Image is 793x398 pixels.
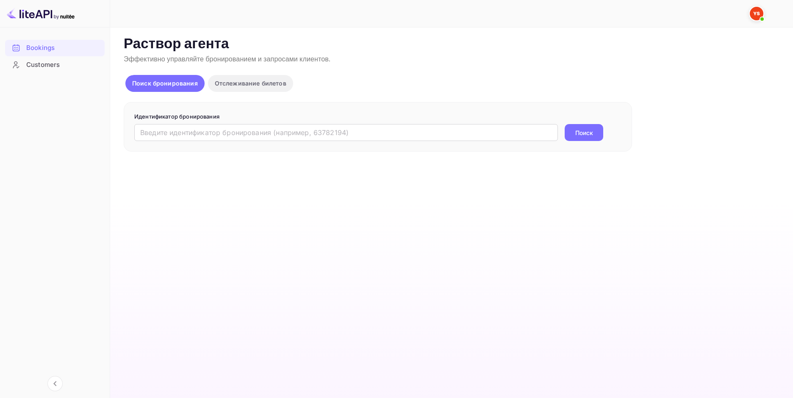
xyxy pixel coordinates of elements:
[47,376,63,391] button: Свернуть навигацию
[5,57,105,73] div: Customers
[124,35,229,53] ya-tr-span: Раствор агента
[565,124,603,141] button: Поиск
[215,80,286,87] ya-tr-span: Отслеживание билетов
[132,80,198,87] ya-tr-span: Поиск бронирования
[575,128,593,137] ya-tr-span: Поиск
[5,40,105,55] a: Bookings
[5,57,105,72] a: Customers
[7,7,75,20] img: Логотип LiteAPI
[26,43,100,53] div: Bookings
[750,7,763,20] img: Служба Поддержки Яндекса
[134,124,558,141] input: Введите идентификатор бронирования (например, 63782194)
[134,113,219,120] ya-tr-span: Идентификатор бронирования
[124,55,330,64] ya-tr-span: Эффективно управляйте бронированием и запросами клиентов.
[26,60,100,70] div: Customers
